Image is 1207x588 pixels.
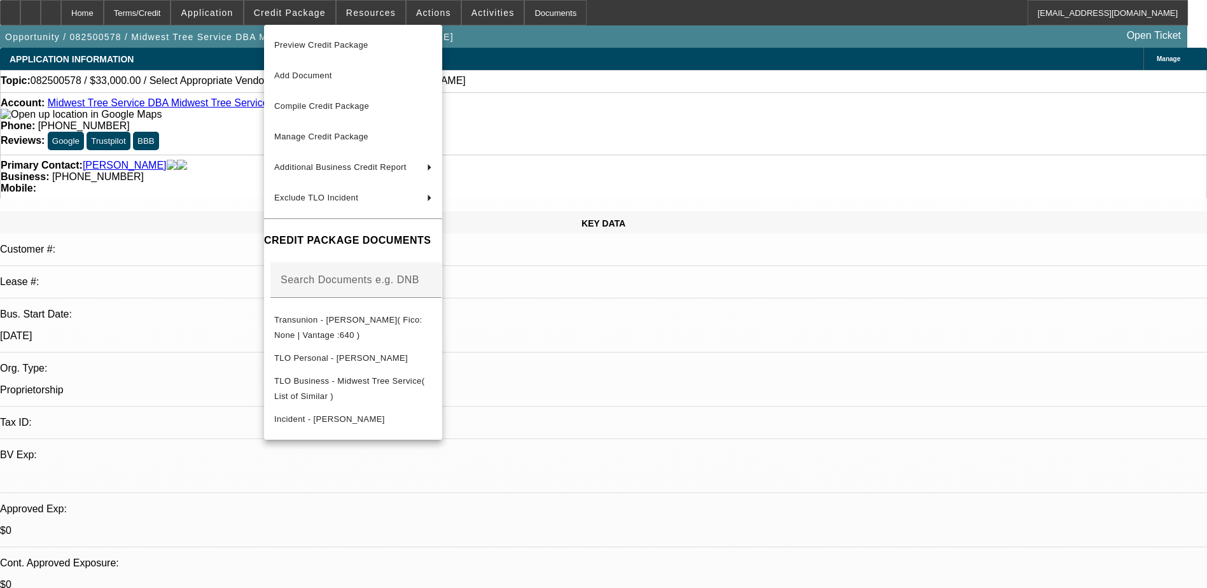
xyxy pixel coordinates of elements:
[274,71,332,80] span: Add Document
[274,376,424,401] span: TLO Business - Midwest Tree Service( List of Similar )
[274,40,368,50] span: Preview Credit Package
[264,312,442,343] button: Transunion - Enarson, Shawn( Fico: None | Vantage :640 )
[274,315,422,340] span: Transunion - [PERSON_NAME]( Fico: None | Vantage :640 )
[274,162,407,172] span: Additional Business Credit Report
[264,233,442,248] h4: CREDIT PACKAGE DOCUMENTS
[274,101,369,111] span: Compile Credit Package
[264,374,442,404] button: TLO Business - Midwest Tree Service( List of Similar )
[274,353,408,363] span: TLO Personal - [PERSON_NAME]
[274,193,358,202] span: Exclude TLO Incident
[281,274,419,285] mat-label: Search Documents e.g. DNB
[264,343,442,374] button: TLO Personal - Enarson, Shawn
[274,414,385,424] span: Incident - [PERSON_NAME]
[264,404,442,435] button: Incident - Enarson, Shawn
[274,132,368,141] span: Manage Credit Package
